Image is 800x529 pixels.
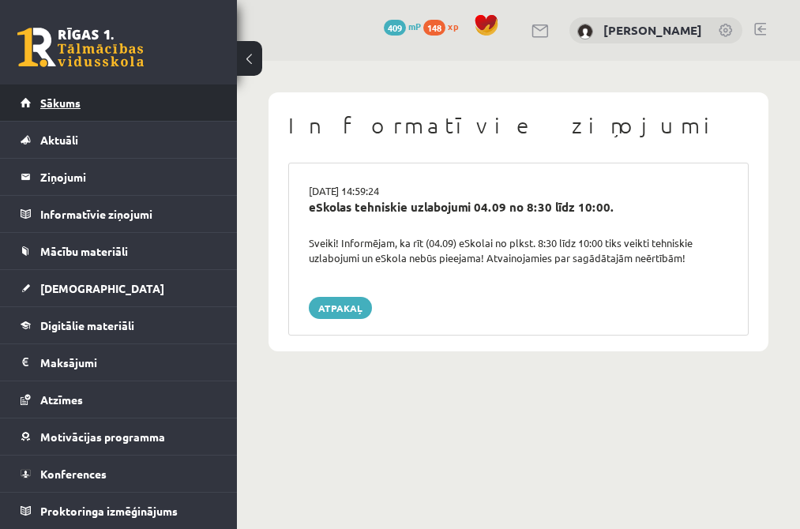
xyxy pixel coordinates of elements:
span: Atzīmes [40,392,83,407]
span: Konferences [40,467,107,481]
span: 409 [384,20,406,36]
span: Sākums [40,96,81,110]
legend: Ziņojumi [40,159,217,195]
span: [DEMOGRAPHIC_DATA] [40,281,164,295]
span: Proktoringa izmēģinājums [40,504,178,518]
div: [DATE] 14:59:24 [297,183,740,199]
a: Informatīvie ziņojumi [21,196,217,232]
a: Konferences [21,456,217,492]
legend: Maksājumi [40,344,217,381]
div: eSkolas tehniskie uzlabojumi 04.09 no 8:30 līdz 10:00. [309,198,728,216]
span: Mācību materiāli [40,244,128,258]
span: mP [408,20,421,32]
a: Maksājumi [21,344,217,381]
h1: Informatīvie ziņojumi [288,112,749,139]
a: 409 mP [384,20,421,32]
a: Ziņojumi [21,159,217,195]
a: Proktoringa izmēģinājums [21,493,217,529]
a: Aktuāli [21,122,217,158]
span: 148 [423,20,445,36]
a: Rīgas 1. Tālmācības vidusskola [17,28,144,67]
a: Sākums [21,84,217,121]
span: Aktuāli [40,133,78,147]
a: Motivācijas programma [21,418,217,455]
div: Sveiki! Informējam, ka rīt (04.09) eSkolai no plkst. 8:30 līdz 10:00 tiks veikti tehniskie uzlabo... [297,235,740,266]
a: Atpakaļ [309,297,372,319]
span: xp [448,20,458,32]
a: [PERSON_NAME] [603,22,702,38]
a: [DEMOGRAPHIC_DATA] [21,270,217,306]
span: Motivācijas programma [40,430,165,444]
img: Anna Leibus [577,24,593,39]
a: 148 xp [423,20,466,32]
span: Digitālie materiāli [40,318,134,332]
a: Digitālie materiāli [21,307,217,343]
legend: Informatīvie ziņojumi [40,196,217,232]
a: Mācību materiāli [21,233,217,269]
a: Atzīmes [21,381,217,418]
